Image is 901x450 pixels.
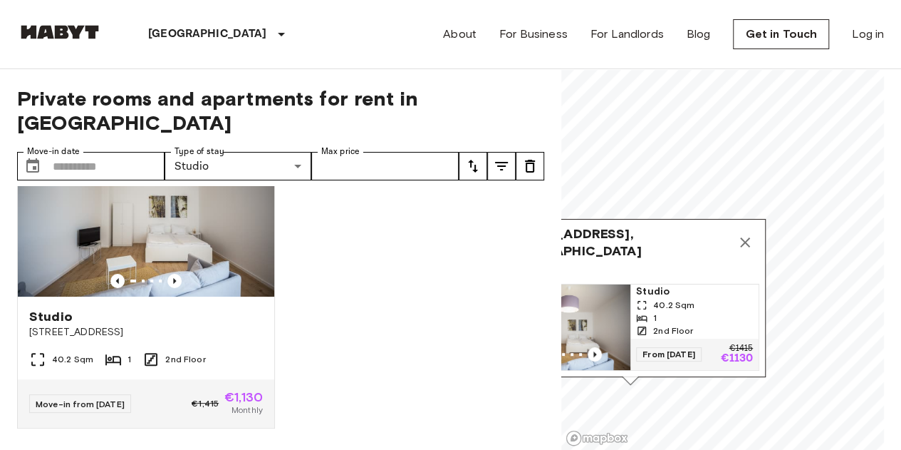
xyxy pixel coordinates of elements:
[27,145,80,158] label: Move-in date
[852,26,884,43] a: Log in
[17,25,103,39] img: Habyt
[516,152,544,180] button: tune
[165,152,312,180] div: Studio
[590,26,664,43] a: For Landlords
[29,325,263,339] span: [STREET_ADDRESS]
[148,26,267,43] p: [GEOGRAPHIC_DATA]
[19,152,47,180] button: Choose date
[653,299,694,312] span: 40.2 Sqm
[459,152,487,180] button: tune
[443,26,476,43] a: About
[167,274,182,288] button: Previous image
[29,308,73,325] span: Studio
[175,145,224,158] label: Type of stay
[231,404,263,416] span: Monthly
[636,285,753,299] span: Studio
[733,19,829,49] a: Get in Touch
[588,347,602,362] button: Previous image
[501,284,759,371] a: Marketing picture of unit DE-01-089-003-01HPrevious imagePrevious imageStudio40.2 Sqm12nd FloorFr...
[502,285,630,370] img: Marketing picture of unit DE-01-089-003-01H
[495,219,766,385] div: Map marker
[487,152,516,180] button: tune
[224,391,263,404] span: €1,130
[687,26,711,43] a: Blog
[110,274,125,288] button: Previous image
[501,225,731,260] span: [STREET_ADDRESS], [GEOGRAPHIC_DATA]
[127,353,131,366] span: 1
[653,324,693,337] span: 2nd Floor
[17,125,275,429] a: Marketing picture of unit DE-01-089-003-01HPrevious imagePrevious imageStudio[STREET_ADDRESS]40.2...
[720,353,753,364] p: €1130
[653,312,657,324] span: 1
[499,26,568,43] a: For Business
[192,397,219,410] span: €1,415
[52,353,93,366] span: 40.2 Sqm
[636,347,702,362] span: From [DATE]
[729,344,753,353] p: €1415
[18,126,274,297] img: Marketing picture of unit DE-01-089-003-01H
[17,86,544,135] span: Private rooms and apartments for rent in [GEOGRAPHIC_DATA]
[36,399,125,409] span: Move-in from [DATE]
[566,430,628,446] a: Mapbox logo
[321,145,360,158] label: Max price
[165,353,205,366] span: 2nd Floor
[501,265,759,278] span: 1 units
